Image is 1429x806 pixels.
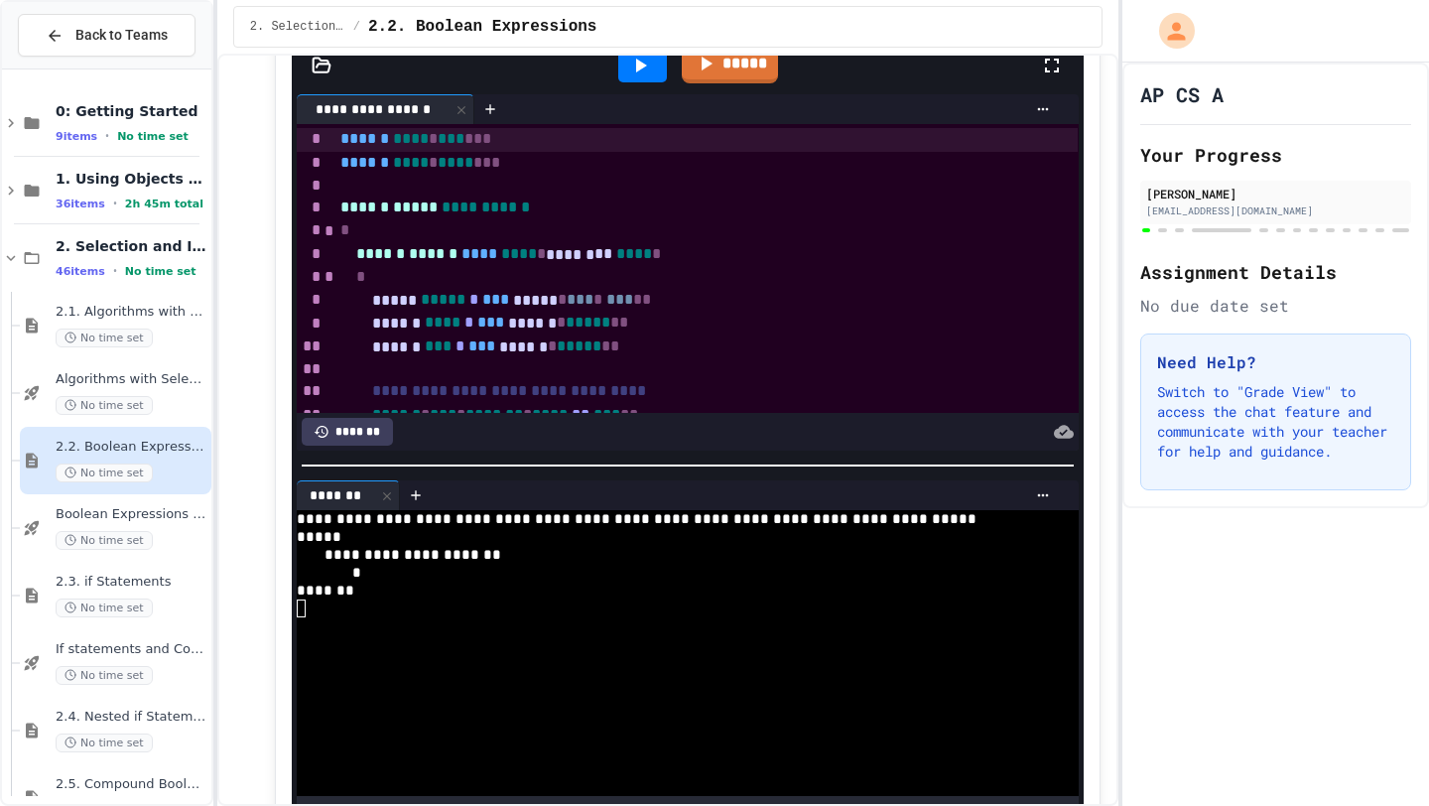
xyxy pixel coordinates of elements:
[1157,382,1394,462] p: Switch to "Grade View" to access the chat feature and communicate with your teacher for help and ...
[56,130,97,143] span: 9 items
[113,263,117,279] span: •
[56,439,207,456] span: 2.2. Boolean Expressions
[1146,203,1405,218] div: [EMAIL_ADDRESS][DOMAIN_NAME]
[105,128,109,144] span: •
[56,734,153,752] span: No time set
[56,464,153,482] span: No time set
[56,776,207,793] span: 2.5. Compound Boolean Expressions
[250,19,345,35] span: 2. Selection and Iteration
[117,130,189,143] span: No time set
[56,170,207,188] span: 1. Using Objects and Methods
[56,396,153,415] span: No time set
[125,198,203,210] span: 2h 45m total
[56,102,207,120] span: 0: Getting Started
[75,25,168,46] span: Back to Teams
[56,666,153,685] span: No time set
[56,329,153,347] span: No time set
[125,265,196,278] span: No time set
[56,304,207,321] span: 2.1. Algorithms with Selection and Repetition
[1146,185,1405,202] div: [PERSON_NAME]
[56,709,207,726] span: 2.4. Nested if Statements
[1140,80,1224,108] h1: AP CS A
[56,198,105,210] span: 36 items
[56,237,207,255] span: 2. Selection and Iteration
[1140,141,1411,169] h2: Your Progress
[56,371,207,388] span: Algorithms with Selection and Repetition - Topic 2.1
[368,15,596,39] span: 2.2. Boolean Expressions
[113,196,117,211] span: •
[56,574,207,591] span: 2.3. if Statements
[1140,258,1411,286] h2: Assignment Details
[56,599,153,617] span: No time set
[1140,294,1411,318] div: No due date set
[18,14,195,57] button: Back to Teams
[1138,8,1200,54] div: My Account
[56,531,153,550] span: No time set
[56,641,207,658] span: If statements and Control Flow - Quiz
[56,506,207,523] span: Boolean Expressions - Quiz
[56,265,105,278] span: 46 items
[353,19,360,35] span: /
[1157,350,1394,374] h3: Need Help?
